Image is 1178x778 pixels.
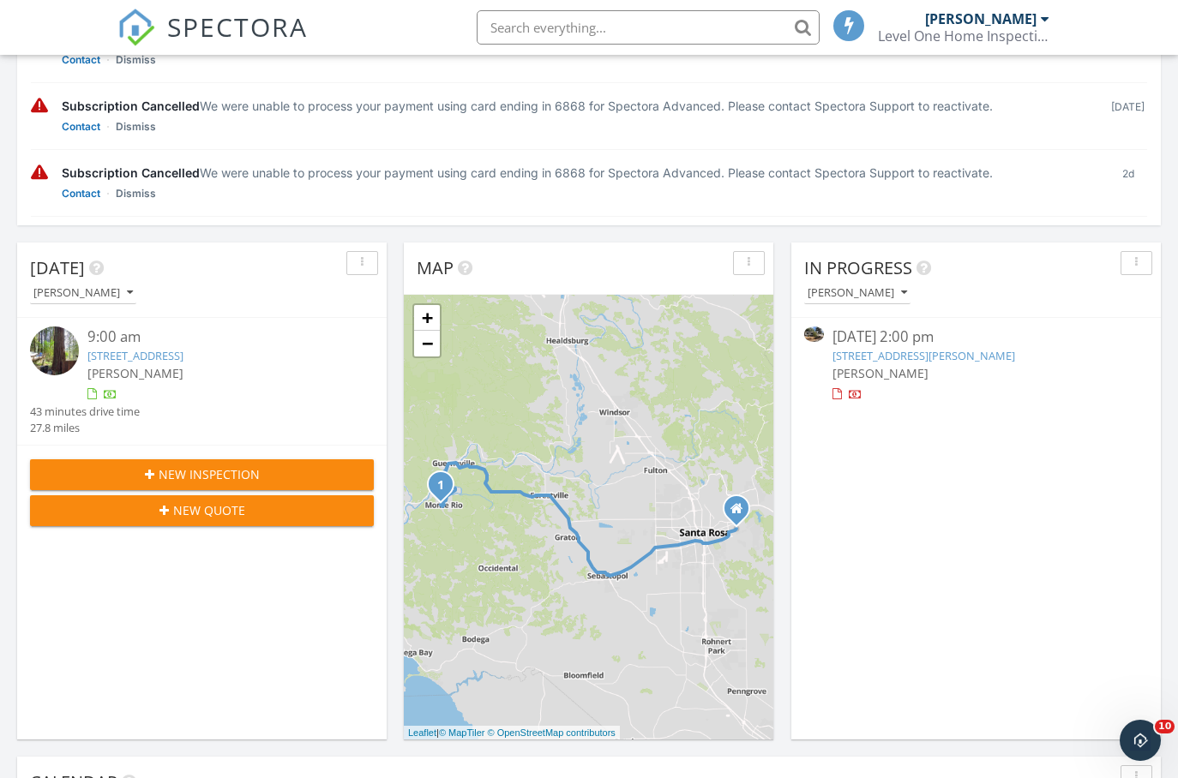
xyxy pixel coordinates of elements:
[1109,97,1147,135] div: [DATE]
[30,326,374,436] a: 9:00 am [STREET_ADDRESS] [PERSON_NAME] 43 minutes drive time 27.8 miles
[1109,164,1147,202] div: 2d
[408,727,436,738] a: Leaflet
[30,420,140,436] div: 27.8 miles
[878,27,1049,45] div: Level One Home Inspection
[116,51,156,69] a: Dismiss
[62,185,100,202] a: Contact
[417,256,454,279] span: Map
[808,287,907,299] div: [PERSON_NAME]
[87,348,183,363] a: [STREET_ADDRESS]
[804,256,912,279] span: In Progress
[1120,720,1161,761] iframe: Intercom live chat
[30,404,140,420] div: 43 minutes drive time
[736,508,747,518] div: 3122 spring creek dr, Santa Rosa CA 95405
[30,326,79,375] img: streetview
[832,365,929,381] span: [PERSON_NAME]
[31,97,48,115] img: warning-336e3c8b2db1497d2c3c.svg
[414,331,440,356] a: Zoom out
[116,185,156,202] a: Dismiss
[1155,720,1175,733] span: 10
[62,99,200,113] span: Subscription Cancelled
[30,282,136,305] button: [PERSON_NAME]
[925,10,1037,27] div: [PERSON_NAME]
[116,118,156,135] a: Dismiss
[804,282,911,305] button: [PERSON_NAME]
[62,51,100,69] a: Contact
[488,727,616,738] a: © OpenStreetMap contributors
[62,118,100,135] a: Contact
[31,164,48,182] img: warning-336e3c8b2db1497d2c3c.svg
[804,326,1148,403] a: [DATE] 2:00 pm [STREET_ADDRESS][PERSON_NAME] [PERSON_NAME]
[117,9,155,46] img: The Best Home Inspection Software - Spectora
[832,348,1015,363] a: [STREET_ADDRESS][PERSON_NAME]
[30,495,374,526] button: New Quote
[477,10,820,45] input: Search everything...
[117,23,308,59] a: SPECTORA
[173,501,245,519] span: New Quote
[441,484,451,494] div: 21500 Rio Vista Terrace, Monte Rio, CA 95462
[30,256,85,279] span: [DATE]
[33,287,133,299] div: [PERSON_NAME]
[62,165,200,180] span: Subscription Cancelled
[167,9,308,45] span: SPECTORA
[30,459,374,490] button: New Inspection
[439,727,485,738] a: © MapTiler
[62,97,1095,115] div: We were unable to process your payment using card ending in 6868 for Spectora Advanced. Please co...
[832,326,1119,348] div: [DATE] 2:00 pm
[159,465,260,483] span: New Inspection
[62,164,1095,182] div: We were unable to process your payment using card ending in 6868 for Spectora Advanced. Please co...
[87,365,183,381] span: [PERSON_NAME]
[804,326,824,342] img: 9560656%2Fcover_photos%2FtUOz17PEmKFrjhlJK3nD%2Fsmall.jpg
[437,480,444,492] i: 1
[404,726,620,740] div: |
[87,326,346,348] div: 9:00 am
[414,305,440,331] a: Zoom in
